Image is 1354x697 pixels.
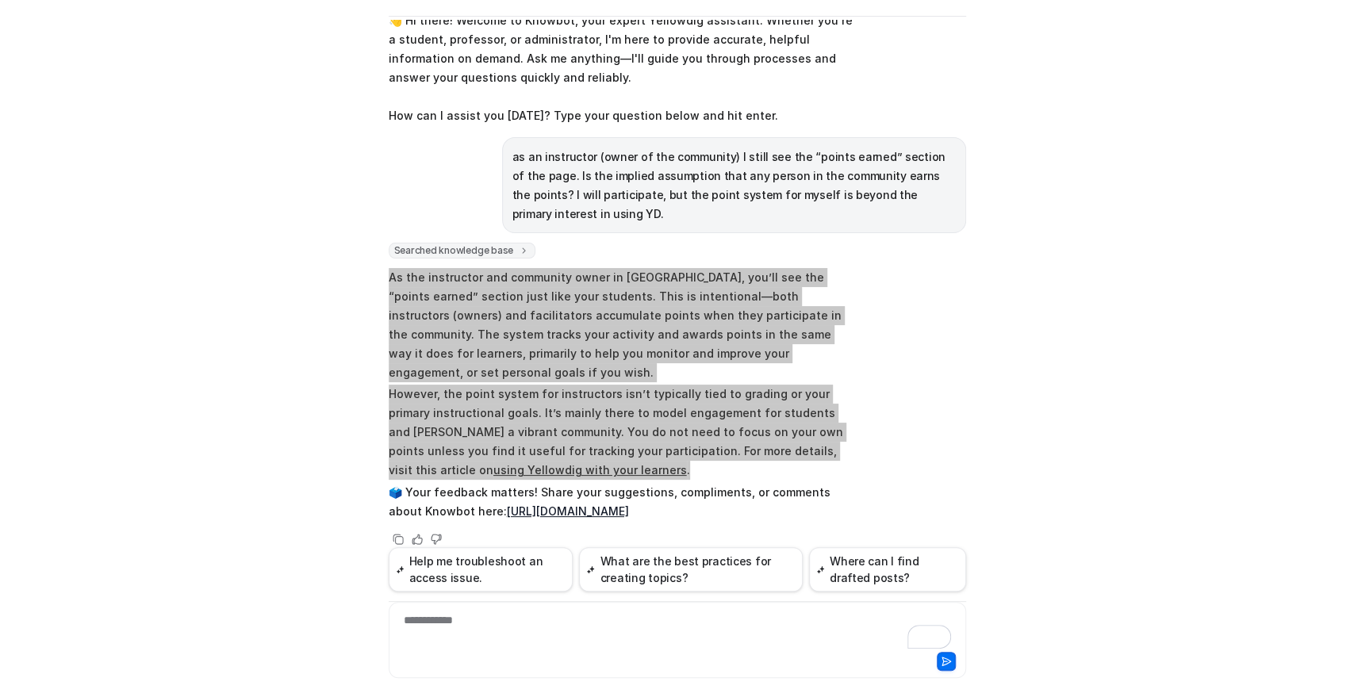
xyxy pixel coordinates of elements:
button: What are the best practices for creating topics? [579,547,802,592]
p: 👋 Hi there! Welcome to Knowbot, your expert Yellowdig assistant. Whether you're a student, profes... [389,11,853,125]
p: As the instructor and community owner in [GEOGRAPHIC_DATA], you’ll see the “points earned” sectio... [389,268,853,382]
a: using Yellowdig with your learners [493,463,687,477]
button: Help me troubleshoot an access issue. [389,547,573,592]
span: Searched knowledge base [389,243,535,259]
p: 🗳️ Your feedback matters! Share your suggestions, compliments, or comments about Knowbot here: [389,483,853,521]
button: Where can I find drafted posts? [809,547,966,592]
a: [URL][DOMAIN_NAME] [507,504,629,518]
p: However, the point system for instructors isn’t typically tied to grading or your primary instruc... [389,385,853,480]
div: To enrich screen reader interactions, please activate Accessibility in Grammarly extension settings [393,612,962,649]
p: as an instructor (owner of the community) I still see the “points earned” section of the page. Is... [512,147,956,224]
